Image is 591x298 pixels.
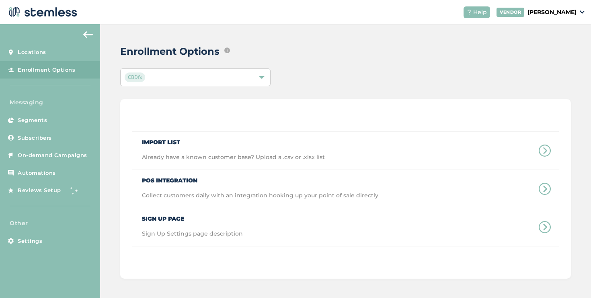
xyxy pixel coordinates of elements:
img: glitter-stars-b7820f95.gif [67,182,83,199]
span: POS Integration [142,170,378,185]
span: Subscribers [18,134,52,142]
img: icon-help-white-03924b79.svg [467,10,472,14]
span: Collect customers daily with an integration hooking up your point of sale directly [142,191,378,208]
a: POS IntegrationCollect customers daily with an integration hooking up your point of sale directly [132,170,559,208]
span: Sign Up Settings page description [142,230,243,246]
span: Sign Up Page [142,208,243,223]
span: Help [473,8,487,17]
span: Already have a known customer base? Upload a .csv or .xlsx list [142,153,325,170]
p: [PERSON_NAME] [527,8,577,17]
span: CBDfx [125,72,145,82]
img: logo-dark-0685b13c.svg [6,4,77,20]
h2: Enrollment Options [120,44,220,59]
span: On-demand Campaigns [18,151,87,159]
a: Sign Up PageSign Up Settings page description [132,208,559,246]
img: icon-arrow-back-accent-c549486e.svg [83,31,93,38]
span: Locations [18,48,46,56]
span: Segments [18,116,47,124]
div: VENDOR [497,8,524,17]
img: icon_down-arrow-small-66adaf34.svg [580,10,585,14]
span: Settings [18,237,42,245]
span: Reviews Setup [18,186,61,195]
iframe: Chat Widget [551,259,591,298]
img: icon-info-236977d2.svg [224,48,230,53]
a: Import ListAlready have a known customer base? Upload a .csv or .xlsx list [132,132,559,170]
span: Import List [142,132,325,147]
span: Enrollment Options [18,66,75,74]
span: Automations [18,169,56,177]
